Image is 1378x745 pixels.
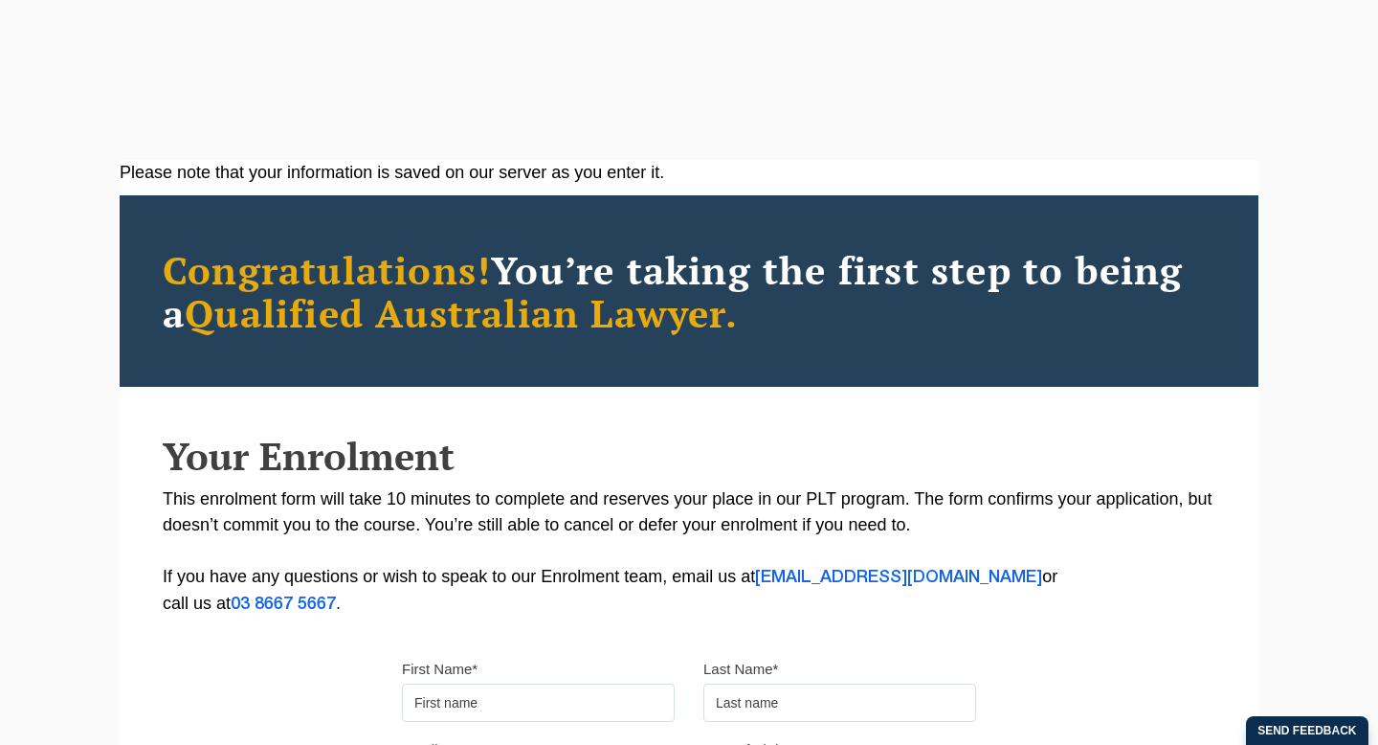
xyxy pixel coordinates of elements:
[755,570,1042,585] a: [EMAIL_ADDRESS][DOMAIN_NAME]
[185,287,738,338] span: Qualified Australian Lawyer.
[163,486,1215,618] p: This enrolment form will take 10 minutes to complete and reserves your place in our PLT program. ...
[402,684,675,722] input: First name
[703,684,976,722] input: Last name
[120,160,1258,186] div: Please note that your information is saved on our server as you enter it.
[231,597,336,612] a: 03 8667 5667
[163,248,1215,334] h2: You’re taking the first step to being a
[402,660,478,679] label: First Name*
[163,435,1215,477] h2: Your Enrolment
[703,660,778,679] label: Last Name*
[163,244,491,295] span: Congratulations!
